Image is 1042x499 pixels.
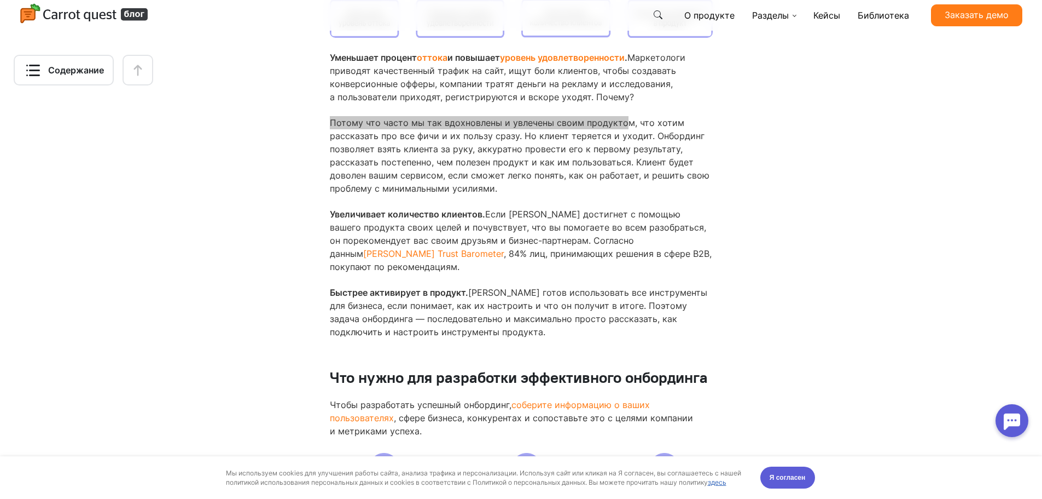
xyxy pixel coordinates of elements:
[226,12,748,31] div: Мы используем cookies для улучшения работы сайта, анализа трафика и персонализации. Используя сай...
[760,10,815,32] button: Я согласен
[330,286,713,339] p: [PERSON_NAME] готов использовать все инструменты для бизнеса, если понимает, как их настроить и ч...
[330,208,713,273] p: Если [PERSON_NAME] достигнет с помощью вашего продукта своих целей и почувствует, что вы помогает...
[330,52,417,63] strong: Уменьшает процент
[447,52,500,63] strong: и повышает
[417,52,447,63] a: оттока
[363,248,504,259] a: [PERSON_NAME] Trust Barometer
[330,398,713,438] p: Чтобы разработать успешный онбординг, , сфере бизнеса, конкурентах и сопоставьте это с целями ком...
[853,4,913,26] a: Библиотека
[48,64,104,77] span: Содержание
[809,4,845,26] a: Кейсы
[330,335,713,387] h2: Что нужно для разработки эффективного онбординга
[500,52,625,63] a: уровень удовлетворенности
[330,287,468,298] strong: Быстрее активирует в продукт.
[330,51,713,104] p: Маркетологи приводят качественный трафик на сайт, ищут боли клиентов, чтобы создавать конверсионн...
[330,209,485,220] strong: Увеличивает количество клиентов.
[680,4,739,26] a: О продукте
[708,22,726,30] a: здесь
[20,3,149,25] img: Carrot quest
[931,4,1022,26] a: Заказать демо
[330,399,650,423] a: соберите информацию о ваших пользователях
[625,52,627,63] strong: .
[748,4,800,26] a: Разделы
[770,16,806,27] span: Я согласен
[330,116,713,195] p: Потому что часто мы так вдохновлены и увлечены своим продуктом, что хотим рассказать про все фичи...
